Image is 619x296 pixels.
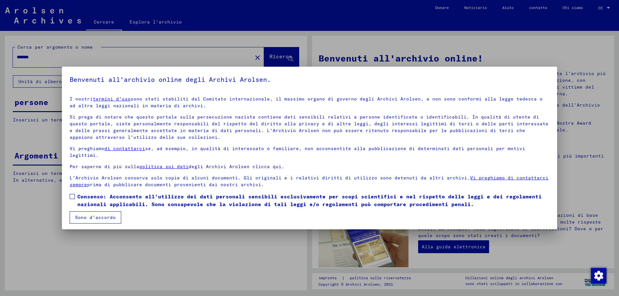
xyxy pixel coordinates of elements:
font: Si prega di notare che questo portale sulla persecuzione nazista contiene dati sensibili relativi... [70,114,548,140]
a: di contattarci [104,146,145,151]
font: degli Archivi Arolsen clicca qui. [189,164,284,169]
button: Sono d'accordo [70,211,121,224]
font: Benvenuti all'archivio online degli Archivi Arolsen. [70,75,271,83]
font: se, ad esempio, in qualità di interessato o familiare, non acconsentite alla pubblicazione di det... [70,146,525,158]
font: L'Archivio Arolsen conserva solo copie di alcuni documenti. Gli originali e i relativi diritti di... [70,175,470,181]
a: Vi preghiamo di contattarci sempre [70,175,548,187]
div: Modifica consenso [591,268,606,283]
font: Consenso: Acconsento all'utilizzo dei dati personali sensibili esclusivamente per scopi scientifi... [77,193,542,207]
font: prima di pubblicare documenti provenienti dai nostri archivi. [87,182,264,187]
font: sono stati stabiliti dal Comitato internazionale, il massimo organo di governo degli Archivi Arol... [70,96,543,109]
font: Per saperne di più sulla [70,164,139,169]
font: Vi preghiamo [70,146,104,151]
img: Modifica consenso [591,268,606,283]
font: I nostri [70,96,93,102]
a: politica sui dati [139,164,189,169]
font: Sono d'accordo [75,215,116,220]
a: termini d'uso [93,96,131,102]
